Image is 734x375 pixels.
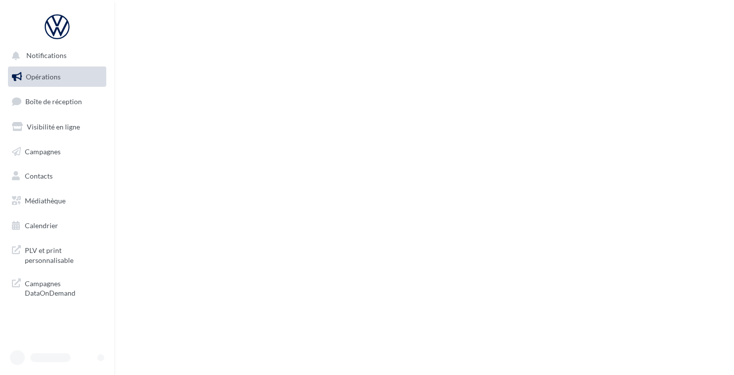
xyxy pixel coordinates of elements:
[6,91,108,112] a: Boîte de réception
[6,117,108,137] a: Visibilité en ligne
[25,221,58,230] span: Calendrier
[6,166,108,187] a: Contacts
[6,190,108,211] a: Médiathèque
[25,147,61,155] span: Campagnes
[26,52,67,60] span: Notifications
[25,244,102,265] span: PLV et print personnalisable
[25,196,66,205] span: Médiathèque
[6,273,108,302] a: Campagnes DataOnDemand
[25,277,102,298] span: Campagnes DataOnDemand
[25,97,82,106] span: Boîte de réception
[27,123,80,131] span: Visibilité en ligne
[6,66,108,87] a: Opérations
[6,215,108,236] a: Calendrier
[26,72,61,81] span: Opérations
[6,141,108,162] a: Campagnes
[25,172,53,180] span: Contacts
[6,240,108,269] a: PLV et print personnalisable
